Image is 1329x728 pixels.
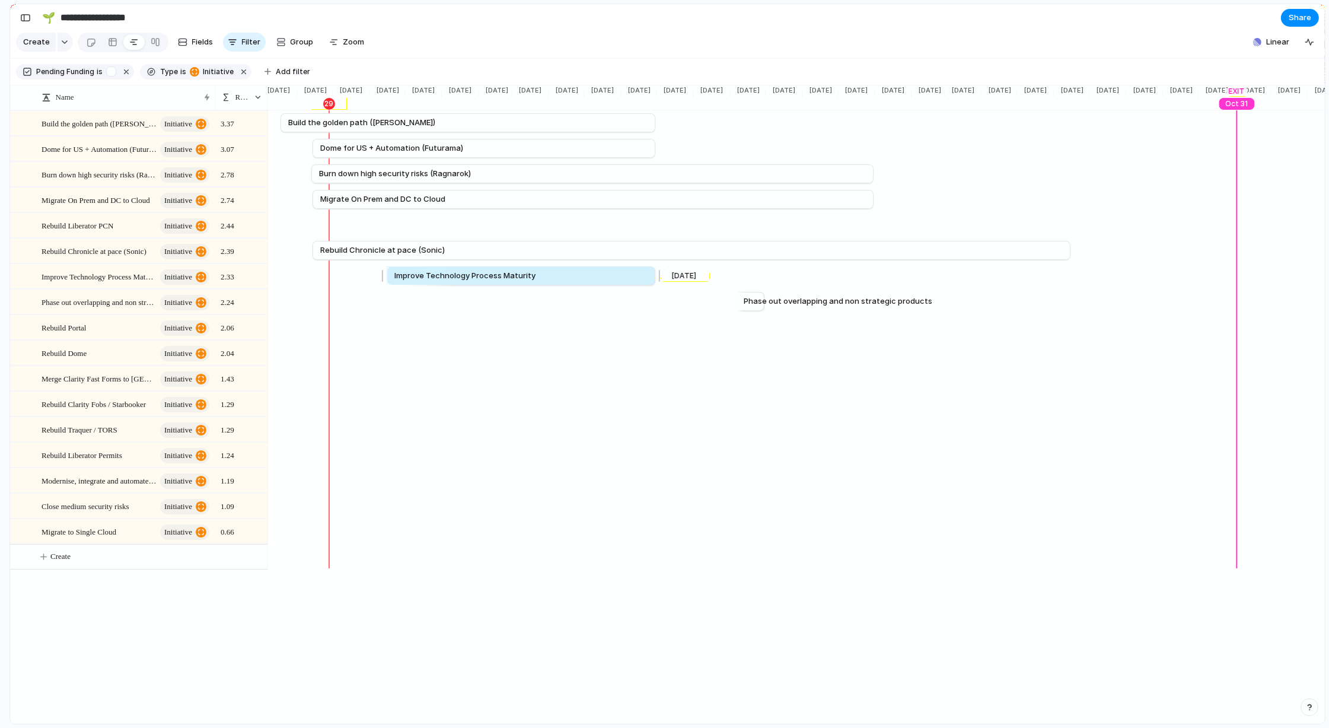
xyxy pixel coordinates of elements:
span: initiative [164,116,192,132]
span: [DATE] [1271,85,1304,96]
a: Migrate On Prem and DC to Cloud [320,190,866,208]
span: [DATE] [838,85,871,96]
span: 2.74 [216,188,239,206]
button: initiative [160,116,209,132]
a: Improve Technology Process Maturity [394,267,648,285]
span: Rebuild Traquer / TORS [42,422,117,436]
span: Modernise, integrate and automate internal tooling [42,473,157,487]
span: initiative [164,396,192,413]
span: [DATE] [1054,85,1087,96]
button: initiative [160,142,209,157]
span: initiative [164,269,192,285]
span: initiative [164,473,192,489]
span: Close medium security risks [42,499,129,513]
button: initiative [160,524,209,540]
span: 1.24 [216,443,239,462]
button: Create [16,33,56,52]
button: Group [270,33,320,52]
div: 29 [323,98,335,110]
button: Add filter [257,63,317,80]
span: Build the golden path ([PERSON_NAME]) [42,116,157,130]
span: [DATE] [875,85,908,96]
button: initiative [160,346,209,361]
button: Filter [223,33,266,52]
button: Fields [173,33,218,52]
a: Build the golden path ([PERSON_NAME]) [288,114,648,132]
span: Migrate On Prem and DC to Cloud [42,193,150,206]
span: 2.06 [216,316,239,334]
div: Oct 31 [1219,98,1255,110]
span: [DATE] [766,85,799,96]
span: 2.78 [216,163,239,181]
span: [DATE] [693,85,726,96]
span: Rebuild Liberator PCN [42,218,113,232]
button: initiative [187,65,236,78]
span: Filter [242,36,261,48]
span: Phase out overlapping and non strategic products [42,295,157,309]
span: Migrate to Single Cloud [42,524,116,538]
span: initiative [164,422,192,438]
span: [DATE] [730,85,763,96]
span: Build the golden path ([PERSON_NAME]) [288,117,435,129]
button: initiative [160,397,209,412]
span: initiative [164,192,192,209]
span: 2.04 [216,341,239,360]
span: Dome for US + Automation (Futurama) [320,142,463,154]
button: Zoom [324,33,369,52]
span: [DATE] [369,85,403,96]
span: is [180,66,186,77]
button: initiative [160,499,209,514]
button: initiative [160,371,209,387]
span: is [97,66,103,77]
button: initiative [160,193,209,208]
span: [DATE] [912,85,945,96]
button: is [178,65,189,78]
span: Rebuild Clarity Fobs / Starbooker [42,397,146,411]
a: Rebuild Chronicle at pace (Sonic) [320,241,1063,259]
span: Linear [1266,36,1289,48]
span: Phase out overlapping and non strategic products [744,295,932,307]
span: 2.24 [216,290,239,309]
span: initiative [164,447,192,464]
span: initiative [164,320,192,336]
span: Fields [192,36,213,48]
span: [DATE] [802,85,836,96]
button: initiative [160,422,209,438]
span: [DATE] [512,85,545,96]
span: [DATE] [1163,85,1196,96]
div: 🌱 [42,9,55,26]
span: initiative [164,141,192,158]
span: [DATE] [1017,85,1050,96]
span: Improve Technology Process Maturity [394,270,536,282]
a: Dome for US + Automation (Futurama) [320,139,648,157]
span: Share [1289,12,1311,24]
button: initiative [160,295,209,310]
span: 1.43 [216,367,239,385]
span: Rebuild Liberator Permits [42,448,122,462]
span: initiative [164,371,192,387]
span: 2.44 [216,214,239,232]
span: Type [160,66,178,77]
span: Dome for US + Automation (Futurama) [42,142,157,155]
span: 2.33 [216,265,239,283]
span: Rebuild Portal [42,320,86,334]
button: Linear [1248,33,1294,51]
span: 3.07 [216,137,239,155]
div: [DATE] [661,270,710,282]
a: Burn down high security risks (Ragnarok) [319,165,866,183]
button: initiative [160,473,209,489]
button: initiative [160,448,209,463]
span: Add filter [276,66,310,77]
span: initiative [164,345,192,362]
span: initiative [164,167,192,183]
button: initiative [160,218,209,234]
span: Improve Technology Process Maturity [42,269,157,283]
button: 🌱 [39,8,58,27]
span: [DATE] [260,85,294,96]
span: initiative [164,524,192,541]
span: [DATE] [442,85,475,96]
span: Migrate On Prem and DC to Cloud [320,193,445,205]
span: 2.39 [216,239,239,257]
span: initiative [164,294,192,311]
span: [DATE] [1126,85,1159,96]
